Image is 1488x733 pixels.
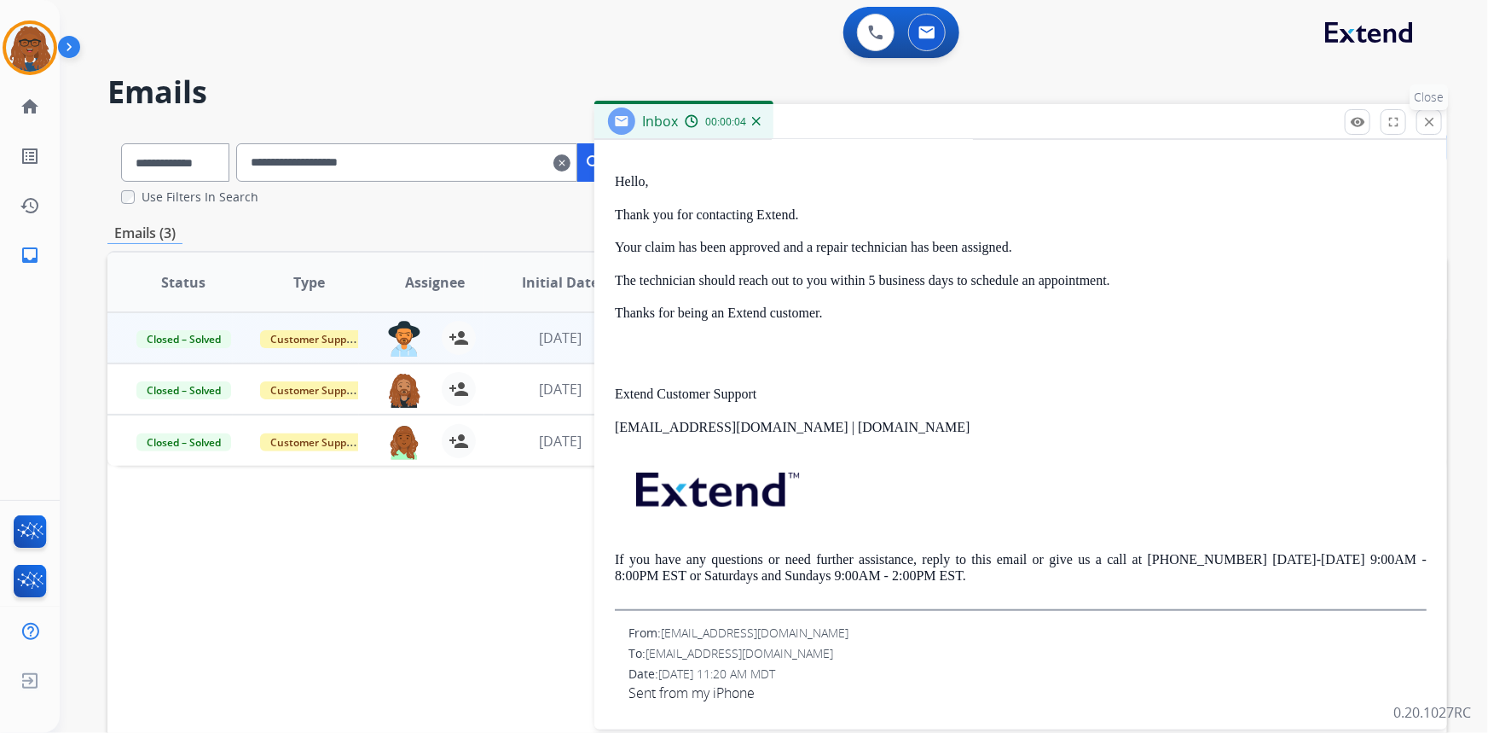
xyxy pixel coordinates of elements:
img: avatar [6,24,54,72]
p: Emails (3) [107,223,182,244]
p: Extend Customer Support [615,387,1427,402]
span: [DATE] [539,329,582,347]
mat-icon: history [20,195,40,216]
span: Sent from my iPhone [628,683,1427,703]
span: Initial Date [522,272,599,293]
mat-icon: list_alt [20,146,40,166]
span: Status [161,272,206,293]
span: Customer Support [260,381,371,399]
mat-icon: fullscreen [1386,114,1401,130]
mat-icon: person_add [449,328,469,348]
span: Closed – Solved [136,433,231,451]
mat-icon: clear [553,153,570,173]
img: agent-avatar [387,372,421,408]
p: If you have any questions or need further assistance, reply to this email or give us a call at [P... [615,552,1427,584]
mat-icon: person_add [449,431,469,451]
p: The technician should reach out to you within 5 business days to schedule an appointment. [615,273,1427,288]
p: Thank you for contacting Extend. [615,207,1427,223]
mat-icon: search [584,153,605,173]
mat-icon: close [1421,114,1437,130]
p: Thanks for being an Extend customer. [615,305,1427,321]
span: [DATE] [539,380,582,398]
mat-icon: inbox [20,245,40,265]
p: Hello, [615,174,1427,189]
span: Inbox [642,112,678,131]
button: Close [1416,109,1442,135]
span: Assignee [405,272,465,293]
span: [EMAIL_ADDRESS][DOMAIN_NAME] [661,625,848,641]
span: [DATE] 11:20 AM MDT [658,666,775,682]
span: Customer Support [260,433,371,451]
label: Use Filters In Search [142,189,258,206]
span: Closed – Solved [136,381,231,399]
div: From: [628,625,1427,642]
span: [EMAIL_ADDRESS][DOMAIN_NAME] [646,645,833,661]
mat-icon: remove_red_eye [1350,114,1365,130]
span: Type [293,272,325,293]
img: agent-avatar [387,321,421,357]
p: Close [1410,84,1449,110]
mat-icon: person_add [449,379,469,399]
span: [DATE] [539,432,582,451]
p: Your claim has been approved and a repair technician has been assigned. [615,240,1427,255]
span: Closed – Solved [136,330,231,348]
h2: Emails [107,75,1447,109]
span: Customer Support [260,330,371,348]
mat-icon: home [20,96,40,117]
p: 0.20.1027RC [1393,702,1471,723]
img: agent-avatar [387,424,421,460]
div: Date: [628,666,1427,683]
div: To: [628,645,1427,662]
p: [EMAIL_ADDRESS][DOMAIN_NAME] | [DOMAIN_NAME] [615,420,1427,435]
span: 00:00:04 [705,115,746,129]
img: extend.png [615,452,816,520]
